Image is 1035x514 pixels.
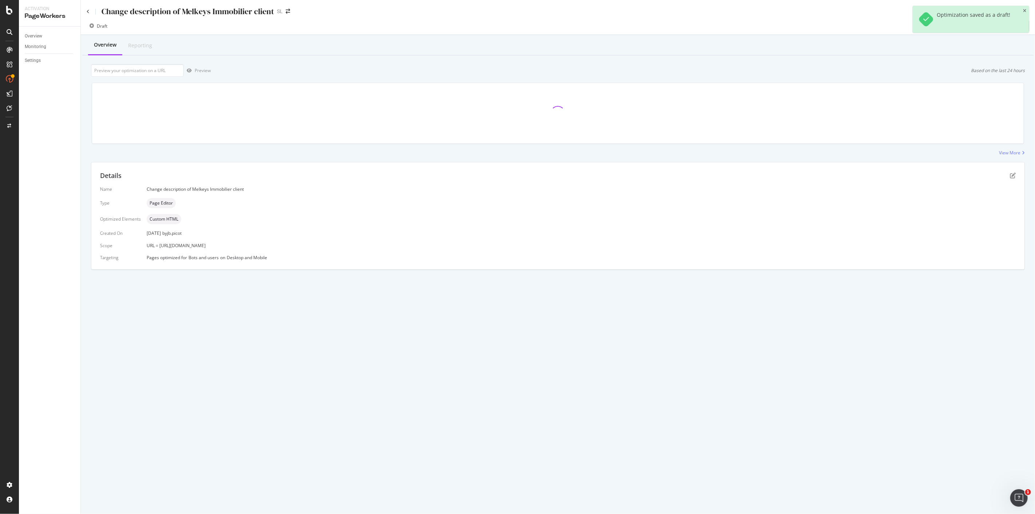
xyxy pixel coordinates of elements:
iframe: Intercom live chat [1010,489,1028,507]
span: 1 [1025,489,1031,495]
div: Scope [100,242,141,249]
div: Optimization saved as a draft! [937,12,1010,27]
div: [DATE] [147,230,1016,236]
div: Pages optimized for on [147,254,1016,261]
div: Reporting [128,42,152,49]
div: Draft [97,23,107,29]
div: Overview [25,32,42,40]
div: Optimized Elements [100,216,141,222]
div: Preview [195,67,211,74]
div: Name [100,186,141,192]
a: Click to go back [87,9,90,14]
div: Based on the last 24 hours [971,67,1025,74]
input: Preview your optimization on a URL [91,64,184,77]
div: Details [100,171,122,181]
div: Activation [25,6,75,12]
div: Bots and users [189,254,219,261]
div: Overview [94,41,116,48]
span: Custom HTML [150,217,178,221]
div: Targeting [100,254,141,261]
div: by jb.picot [162,230,182,236]
div: neutral label [147,198,176,208]
div: pen-to-square [1010,173,1016,178]
button: Preview [184,65,211,76]
div: Change description of Melkeys Immobilier client [147,186,1016,192]
div: arrow-right-arrow-left [286,9,290,14]
a: Settings [25,57,75,64]
div: Desktop and Mobile [227,254,267,261]
span: URL = [URL][DOMAIN_NAME] [147,242,206,249]
div: Monitoring [25,43,46,51]
span: Page Editor [150,201,173,205]
div: SL [277,8,283,15]
div: neutral label [147,214,181,224]
div: PageWorkers [25,12,75,20]
div: View More [999,150,1020,156]
div: Settings [25,57,41,64]
a: View More [999,150,1025,156]
div: Type [100,200,141,206]
div: close toast [1023,9,1026,13]
div: Created On [100,230,141,236]
a: Overview [25,32,75,40]
div: Change description of Melkeys Immobilier client [102,6,274,17]
a: Monitoring [25,43,75,51]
